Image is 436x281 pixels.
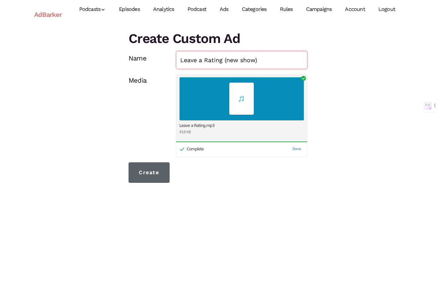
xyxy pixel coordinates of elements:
[176,74,308,157] div: Uppy Dashboard
[34,7,62,22] a: AdBarker
[180,123,215,129] div: Leave a Rating.mp3
[129,162,170,183] input: Create
[180,130,191,134] div: 818 KB
[124,51,171,69] label: Name
[180,147,204,151] div: Complete
[129,29,307,48] h1: Create Custom Ad
[124,74,171,154] label: Media
[290,145,304,153] button: Done
[176,141,205,157] div: Complete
